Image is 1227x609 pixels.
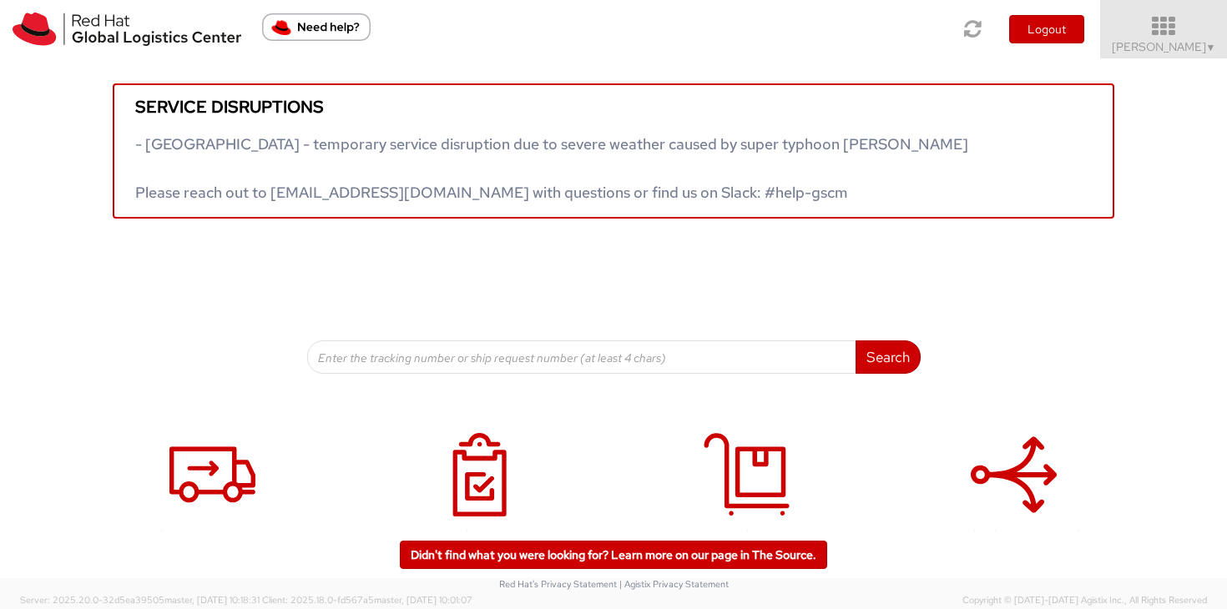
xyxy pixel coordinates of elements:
span: master, [DATE] 10:01:07 [374,594,472,606]
a: Shipment Request [88,415,338,571]
h5: Service disruptions [135,98,1092,116]
span: master, [DATE] 10:18:31 [164,594,260,606]
a: Service disruptions - [GEOGRAPHIC_DATA] - temporary service disruption due to severe weather caus... [113,83,1114,219]
h4: My Shipments [372,529,588,546]
h4: Batch Shipping Guide [906,529,1122,546]
a: | Agistix Privacy Statement [619,578,729,590]
h4: My Deliveries [639,529,855,546]
a: My Deliveries [622,415,872,571]
a: Didn't find what you were looking for? Learn more on our page in The Source. [400,541,827,569]
button: Logout [1009,15,1084,43]
button: Search [856,340,921,374]
button: Need help? [262,13,371,41]
span: Server: 2025.20.0-32d5ea39505 [20,594,260,606]
span: Client: 2025.18.0-fd567a5 [262,594,472,606]
h4: Shipment Request [105,529,321,546]
a: Red Hat's Privacy Statement [499,578,617,590]
a: My Shipments [355,415,605,571]
img: rh-logistics-00dfa346123c4ec078e1.svg [13,13,241,46]
span: [PERSON_NAME] [1112,39,1216,54]
span: Copyright © [DATE]-[DATE] Agistix Inc., All Rights Reserved [962,594,1207,607]
a: Batch Shipping Guide [889,415,1139,571]
span: - [GEOGRAPHIC_DATA] - temporary service disruption due to severe weather caused by super typhoon ... [135,134,968,202]
input: Enter the tracking number or ship request number (at least 4 chars) [307,340,856,374]
span: ▼ [1206,41,1216,54]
